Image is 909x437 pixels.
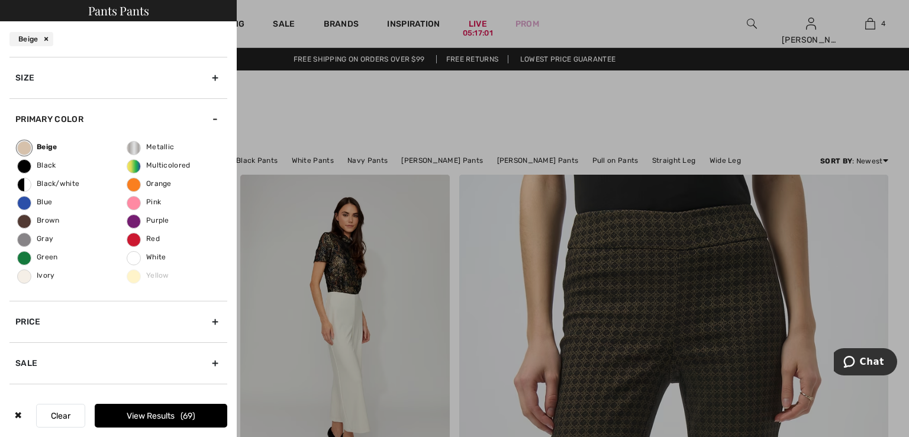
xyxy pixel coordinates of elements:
[9,98,227,140] div: Primary Color
[9,404,27,428] div: ✖
[180,411,195,421] span: 69
[127,253,166,261] span: White
[9,384,227,425] div: Brand
[18,161,56,169] span: Black
[18,271,55,279] span: Ivory
[18,234,53,243] span: Gray
[18,253,58,261] span: Green
[18,179,79,188] span: Black/white
[127,161,191,169] span: Multicolored
[18,198,52,206] span: Blue
[36,404,85,428] button: Clear
[18,216,60,224] span: Brown
[9,301,227,342] div: Price
[9,32,53,46] div: Beige
[18,143,57,151] span: Beige
[127,271,169,279] span: Yellow
[127,143,174,151] span: Metallic
[9,342,227,384] div: Sale
[834,348,897,378] iframe: Opens a widget where you can chat to one of our agents
[127,234,160,243] span: Red
[9,57,227,98] div: Size
[95,404,227,428] button: View Results69
[127,216,169,224] span: Purple
[127,198,161,206] span: Pink
[127,179,172,188] span: Orange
